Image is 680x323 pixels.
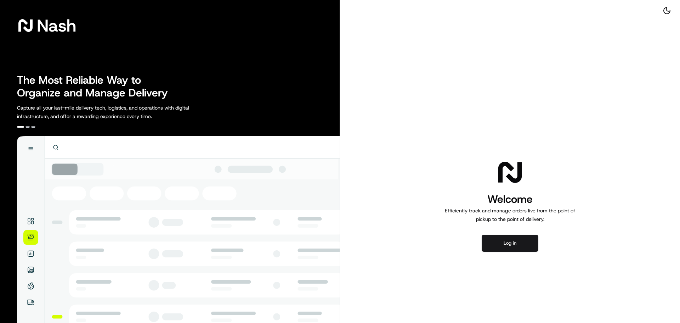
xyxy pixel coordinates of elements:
p: Capture all your last-mile delivery tech, logistics, and operations with digital infrastructure, ... [17,104,221,121]
p: Efficiently track and manage orders live from the point of pickup to the point of delivery. [442,206,578,223]
h1: Welcome [442,192,578,206]
h2: The Most Reliable Way to Organize and Manage Delivery [17,74,176,99]
button: Log in [482,235,538,252]
span: Nash [37,18,76,33]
